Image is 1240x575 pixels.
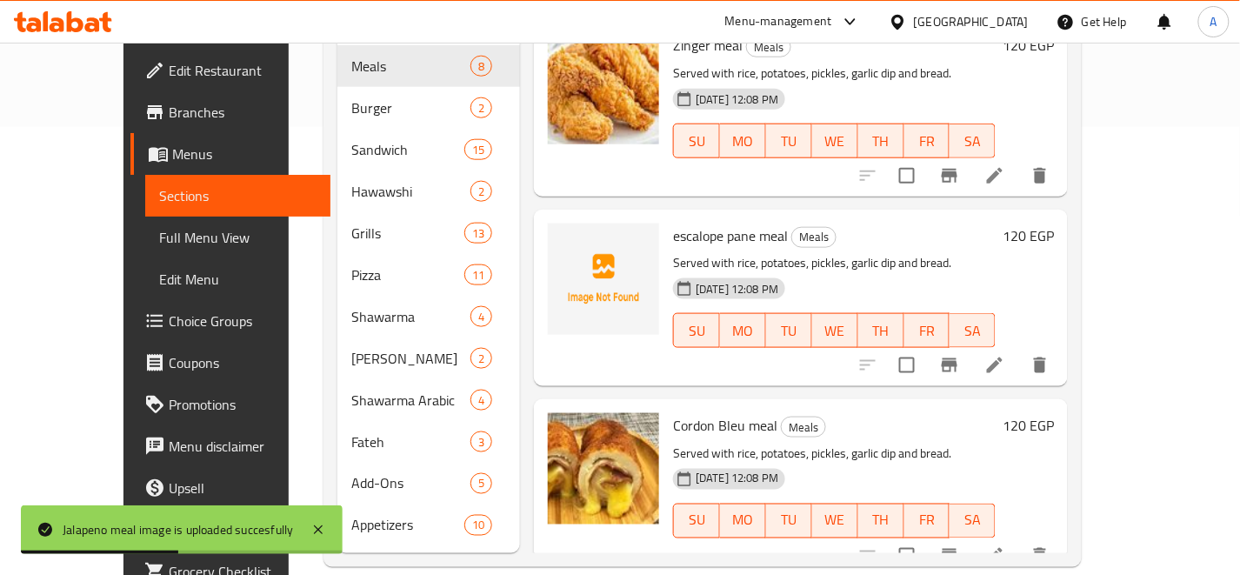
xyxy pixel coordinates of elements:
button: TU [766,313,812,348]
span: Sections [159,185,317,206]
button: SA [950,124,996,158]
div: Menu-management [725,11,832,32]
div: Shawarma4 [337,296,520,338]
a: Full Menu View [145,217,330,258]
span: WE [819,508,851,533]
span: Upsell [169,478,317,498]
button: MO [720,504,766,538]
div: items [470,56,492,77]
div: Meals8 [337,45,520,87]
button: SA [950,313,996,348]
button: TH [858,504,904,538]
button: FR [904,313,950,348]
a: Edit menu item [984,165,1005,186]
span: Add-Ons [351,473,470,494]
button: delete [1019,155,1061,197]
button: SU [673,124,720,158]
a: Coupons [130,342,330,384]
div: Maria [351,348,470,369]
span: SU [681,129,713,154]
span: TH [865,318,897,344]
div: Pizza11 [337,254,520,296]
button: Branch-specific-item [929,155,970,197]
div: Hawawshi2 [337,170,520,212]
span: TH [865,129,897,154]
span: 11 [465,267,491,284]
span: FR [911,129,943,154]
span: TU [773,508,805,533]
span: SA [957,318,989,344]
button: Branch-specific-item [929,344,970,386]
button: delete [1019,344,1061,386]
span: SA [957,508,989,533]
div: Fateh3 [337,421,520,463]
button: TH [858,313,904,348]
a: Sections [145,175,330,217]
div: items [470,473,492,494]
span: Hawawshi [351,181,470,202]
span: 2 [471,100,491,117]
div: Burger2 [337,87,520,129]
span: Select to update [889,347,925,384]
button: MO [720,124,766,158]
div: [PERSON_NAME]2 [337,338,520,379]
span: 8 [471,58,491,75]
span: TH [865,508,897,533]
span: TU [773,129,805,154]
span: Menu disclaimer [169,436,317,457]
div: items [470,181,492,202]
span: Meals [792,227,836,247]
div: Sandwich15 [337,129,520,170]
div: Meals [791,227,837,248]
span: Choice Groups [169,311,317,331]
span: SA [957,129,989,154]
span: FR [911,318,943,344]
button: WE [812,313,858,348]
h6: 120 EGP [1003,224,1054,248]
span: Burger [351,97,470,118]
span: Fateh [351,431,470,452]
div: items [470,390,492,411]
img: Cordon Bleu meal [548,413,659,525]
span: Grills [351,223,464,244]
span: Select to update [889,538,925,574]
img: Zinger meal [548,33,659,144]
span: FR [911,508,943,533]
a: Branches [130,91,330,133]
div: items [464,515,492,536]
span: Promotions [169,394,317,415]
span: 4 [471,309,491,325]
span: Coupons [169,352,317,373]
div: Meals [746,37,791,57]
p: Served with rice, potatoes, pickles, garlic dip and bread. [673,252,996,274]
span: Full Menu View [159,227,317,248]
button: TU [766,124,812,158]
a: Menus [130,133,330,175]
span: Pizza [351,264,464,285]
span: SU [681,508,713,533]
span: 5 [471,476,491,492]
div: items [470,431,492,452]
span: Meals [351,56,470,77]
span: escalope pane meal [673,223,788,249]
span: Select to update [889,157,925,194]
div: Appetizers10 [337,505,520,546]
span: [DATE] 12:08 PM [689,281,785,298]
span: TU [773,318,805,344]
p: Served with rice, potatoes, pickles, garlic dip and bread. [673,443,996,465]
span: 4 [471,392,491,409]
div: Shawarma Arabic [351,390,470,411]
span: [DATE] 12:08 PM [689,91,785,108]
span: WE [819,129,851,154]
a: Menu disclaimer [130,425,330,467]
button: FR [904,124,950,158]
span: [PERSON_NAME] [351,348,470,369]
span: MO [727,318,759,344]
div: Meals [781,417,826,438]
span: MO [727,129,759,154]
button: TU [766,504,812,538]
span: WE [819,318,851,344]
